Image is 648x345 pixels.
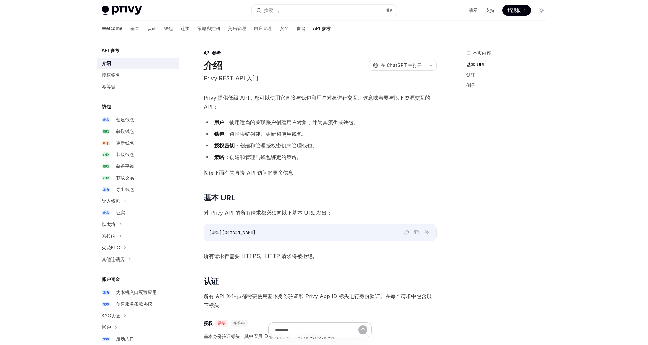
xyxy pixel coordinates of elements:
a: 策略和控制 [197,21,220,36]
a: API 参考 [313,21,331,36]
font: API 参考 [313,25,331,32]
span: 对 Privy API 的所有请求都必须向以下基本 URL 发出： [204,208,437,217]
span: Privy 提供低级 API，您可以使用它直接与钱包和用户对象进行交互。这意味着要与以下资源交互的 API： [204,93,437,111]
a: 演示 [469,7,478,14]
a: 交易管理 [228,21,246,36]
button: 切换深色模式 [536,5,547,16]
a: 用户管理 [254,21,272,36]
span: 在 ChatGPT 中打开 [381,62,422,69]
div: 获取交易 [116,174,134,182]
span: 字符串 [233,321,245,326]
span: 发布 [102,337,110,341]
button: 在 ChatGPT 中打开 [369,60,426,71]
a: 获取获取钱包 [97,149,179,160]
div: 授权签名 [102,71,120,79]
div: 获得平衡 [116,162,134,170]
strong: 授权密钥 [214,142,235,149]
font: 策略和控制 [197,25,220,32]
div: 创建钱包 [116,116,134,124]
img: 灯光标志 [102,6,142,15]
div: 为本机入口配置应用 [116,288,157,296]
a: Welcome [102,21,122,36]
span: 获取 [102,129,110,134]
button: 发送消息 [358,325,367,334]
a: 食谱 [296,21,305,36]
p: Privy REST API 入门 [204,74,437,83]
a: 发布创建服务条款协议 [97,298,179,310]
a: 挡泥板 [502,5,531,16]
span: 所有 API 终结点都需要使用基本身份验证和 Privy App ID 标头进行身份验证。在每个请求中包含以下标头： [204,292,437,310]
li: ：创建和管理授权密钥来管理钱包。 [204,141,437,150]
a: 发布证实 [97,207,179,219]
font: 认证 [147,25,156,32]
a: 发布导出钱包 [97,184,179,195]
font: 安全 [280,25,289,32]
a: 连接 [181,21,190,36]
span: 补丁 [102,141,110,146]
div: 授权 [204,320,213,327]
span: 获取 [102,152,110,157]
a: 基本 URL [466,59,552,70]
a: 例子 [466,80,552,91]
div: 其他连锁店 [102,255,124,263]
a: 补丁更新钱包 [97,137,179,149]
div: 证实 [116,209,125,217]
a: 授权签名 [97,69,179,81]
h5: API 参考 [102,47,119,54]
div: 搜索。。。 [264,6,287,14]
div: 导出钱包 [116,186,134,193]
h5: 钱包 [102,103,111,111]
span: 发布 [102,302,110,307]
span: 挡泥板 [507,7,521,14]
font: 交易管理 [228,25,246,32]
div: 火花BTC [102,244,120,252]
li: 创建和管理与钱包绑定的策略。 [204,153,437,162]
font: 连接 [181,25,190,32]
strong: 用户 [214,119,224,125]
span: 获取 [102,176,110,180]
font: Welcome [102,25,122,32]
div: 索拉纳 [102,232,115,240]
span: 认证 [204,276,219,286]
div: 以太坊 [102,221,115,228]
span: 基本 URL [204,193,235,203]
button: 从代码块复制内容 [412,228,421,236]
span: 所有请求都需要 HTTPS。HTTP 请求将被拒绝。 [204,252,437,261]
a: 支持 [485,7,494,14]
a: 认证 [466,70,552,80]
span: 阅读下面有关直接 API 访问的更多信息。 [204,168,437,177]
a: 安全 [280,21,289,36]
a: 基本 [130,21,139,36]
a: 发布创建钱包 [97,114,179,125]
div: 更新钱包 [116,139,134,147]
div: 幂等键 [102,83,115,91]
span: 发布 [102,290,110,295]
a: 获取获取交易 [97,172,179,184]
a: 获取获取钱包 [97,125,179,137]
span: 本页内容 [473,49,491,57]
li: ：跨区块链创建、更新和使用钱包。 [204,129,437,138]
div: 导入钱包 [102,197,120,205]
div: KYC认证 [102,312,120,319]
div: 启动入口 [116,335,134,343]
a: 幂等键 [97,81,179,92]
span: 发布 [102,210,110,215]
h5: 账户资金 [102,275,120,283]
span: 发布 [102,187,110,192]
div: API 参考 [204,50,437,56]
div: 创建服务条款协议 [116,300,152,308]
span: 发布 [102,117,110,122]
span: [URL][DOMAIN_NAME] [209,230,256,235]
button: 搜索。。。⌘K [252,5,397,16]
div: 需要 [215,320,228,327]
div: 介绍 [102,59,111,67]
div: 获取钱包 [116,151,134,158]
button: 询问人工智能 [423,228,431,236]
span: ⌘ K [386,8,393,13]
strong: 策略： [214,154,229,160]
div: 帐户 [102,323,111,331]
font: 钱包 [164,25,173,32]
a: 认证 [147,21,156,36]
font: 基本 [130,25,139,32]
a: 钱包 [164,21,173,36]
